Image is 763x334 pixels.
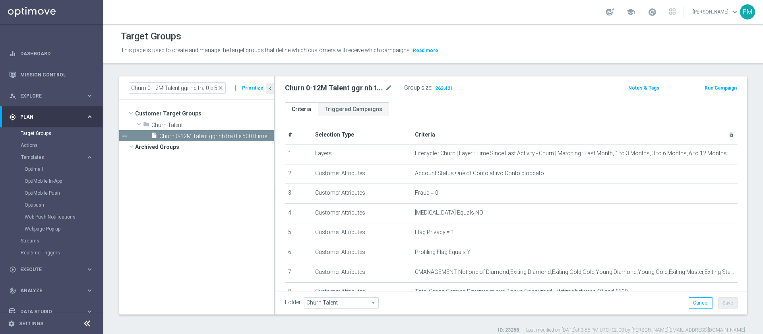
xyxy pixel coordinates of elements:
[312,203,412,223] td: Customer Attributes
[740,4,755,20] div: FM
[20,43,93,64] a: Dashboard
[159,133,274,140] span: Churn 0-12M Talent ggr nb tra 0 e 500 lftime 1st Sport
[285,283,312,303] td: 8
[9,43,93,64] div: Dashboard
[285,243,312,263] td: 6
[86,154,93,161] i: keyboard_arrow_right
[285,203,312,223] td: 4
[285,223,312,243] td: 5
[285,164,312,184] td: 2
[151,122,274,129] span: Churn Talent
[312,263,412,283] td: Customer Attributes
[9,92,86,100] div: Explore
[8,320,15,327] i: settings
[9,92,16,100] i: person_search
[9,287,94,294] button: track_changes Analyze keyboard_arrow_right
[9,266,86,273] div: Execute
[25,163,103,175] div: Optimail
[9,309,94,315] button: Data Studio keyboard_arrow_right
[285,144,312,164] td: 1
[143,121,149,130] i: folder
[21,238,83,244] a: Streams
[21,235,103,247] div: Streams
[20,267,86,272] span: Execute
[415,150,727,157] span: Lifecycle : Churn | Layer : Time Since Last Activity - Churn | Matching : Last Month, 1 to 3 Mont...
[415,229,454,236] span: Flag Privacy = 1
[9,308,86,315] div: Data Studio
[20,115,86,119] span: Plan
[25,187,103,199] div: OptiMobile Push
[21,250,83,256] a: Realtime Triggers
[135,141,274,152] span: Archived Groups
[626,8,635,16] span: school
[25,202,83,208] a: Optipush
[25,226,83,232] a: Webpage Pop-up
[285,102,318,116] a: Criteria
[718,297,738,309] button: Save
[285,83,383,93] h2: Churn 0-12M Talent ggr nb tra 0 e 500 lftime 1st Sport
[21,155,86,160] div: Templates
[692,6,740,18] a: [PERSON_NAME]keyboard_arrow_down
[19,321,43,326] a: Settings
[312,144,412,164] td: Layers
[20,288,86,293] span: Analyze
[704,84,738,92] button: Run Campaign
[21,139,103,151] div: Actions
[21,130,83,137] a: Target Groups
[9,51,94,57] button: equalizer Dashboard
[9,93,94,99] button: person_search Explore keyboard_arrow_right
[9,114,94,120] button: gps_fixed Plan keyboard_arrow_right
[86,308,93,315] i: keyboard_arrow_right
[285,263,312,283] td: 7
[385,83,392,93] i: mode_edit
[21,155,78,160] span: Templates
[151,132,157,141] i: insert_drive_file
[86,92,93,100] i: keyboard_arrow_right
[9,113,86,121] div: Plan
[20,309,86,314] span: Data Studio
[232,82,240,94] i: more_vert
[312,243,412,263] td: Customer Attributes
[217,85,224,91] span: close
[9,266,16,273] i: play_circle_outline
[241,83,265,94] button: Prioritize
[266,83,274,94] button: chevron_left
[730,8,739,16] span: keyboard_arrow_down
[9,287,86,294] div: Analyze
[434,85,454,93] span: 263,421
[20,94,86,98] span: Explore
[121,47,411,53] span: This page is used to create and manage the target groups that define which customers will receive...
[526,327,745,334] label: Last modified on [DATE] at 3:56 PM UTC+02:00 by [PERSON_NAME][EMAIL_ADDRESS][DOMAIN_NAME]
[415,269,734,275] span: CMANAGEMENT Not one of Diamond,Exiting Diamond,Exiting Gold,Gold,Young Diamond,Young Gold,Exiting...
[9,72,94,78] div: Mission Control
[415,209,483,216] span: [MEDICAL_DATA] Equals NO
[21,151,103,235] div: Templates
[86,113,93,121] i: keyboard_arrow_right
[9,64,93,85] div: Mission Control
[25,211,103,223] div: Web Push Notifications
[86,266,93,273] i: keyboard_arrow_right
[25,214,83,220] a: Web Push Notifications
[415,249,471,256] span: Profiling Flag Equals Y
[121,31,181,42] h1: Target Groups
[415,288,628,295] span: Total Gross Gaming Revenue minus Bonus Consumed, Lifetime between €0 and €500
[412,46,439,55] button: Read more
[9,50,16,57] i: equalizer
[415,189,438,196] span: Fraud = 0
[9,266,94,273] button: play_circle_outline Execute keyboard_arrow_right
[431,84,432,91] label: :
[129,82,226,94] input: Quick find group or folder
[25,223,103,235] div: Webpage Pop-up
[285,184,312,204] td: 3
[25,199,103,211] div: Optipush
[9,113,16,121] i: gps_fixed
[689,297,713,309] button: Cancel
[21,142,83,148] a: Actions
[25,190,83,196] a: OptiMobile Push
[21,154,94,160] div: Templates keyboard_arrow_right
